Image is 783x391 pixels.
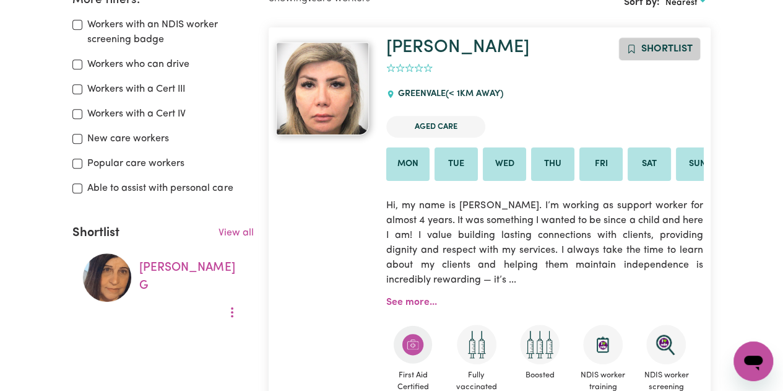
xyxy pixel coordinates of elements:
li: Available on Tue [435,147,478,181]
li: Available on Sun [676,147,719,181]
button: Add to shortlist [618,37,701,61]
label: Able to assist with personal care [87,181,233,196]
label: Popular care workers [87,156,184,171]
img: Care and support worker has received booster dose of COVID-19 vaccination [520,325,560,364]
li: Available on Fri [579,147,623,181]
label: Workers who can drive [87,57,189,72]
a: [PERSON_NAME] [386,38,529,56]
label: Workers with an NDIS worker screening badge [87,17,253,47]
img: CS Academy: Introduction to NDIS Worker Training course completed [583,325,623,364]
span: (< 1km away) [446,89,503,99]
label: Workers with a Cert IV [87,107,186,121]
li: Aged Care [386,116,485,138]
img: Julie G [82,253,132,302]
span: Shortlist [641,44,693,54]
label: New care workers [87,131,169,146]
iframe: Button to launch messaging window [733,341,773,381]
img: Care and support worker has completed First Aid Certification [393,325,433,364]
li: Available on Wed [483,147,526,181]
a: [PERSON_NAME] G [139,262,235,292]
img: View Masoumeh 's profile [276,42,369,135]
div: add rating by typing an integer from 0 to 5 or pressing arrow keys [386,61,433,76]
p: Hi, my name is [PERSON_NAME]. I’m working as support worker for almost 4 years. It was something ... [386,191,703,295]
span: Boosted [513,364,566,386]
a: View all [218,228,254,238]
h2: Shortlist [72,226,119,240]
button: More options [220,302,244,322]
img: Care and support worker has received 2 doses of COVID-19 vaccine [457,325,496,364]
a: Masoumeh [276,42,371,135]
li: Available on Thu [531,147,574,181]
a: See more... [386,297,437,307]
li: Available on Mon [386,147,430,181]
div: GREENVALE [386,77,510,111]
li: Available on Sat [628,147,671,181]
label: Workers with a Cert III [87,82,185,97]
img: NDIS Worker Screening Verified [646,325,686,364]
